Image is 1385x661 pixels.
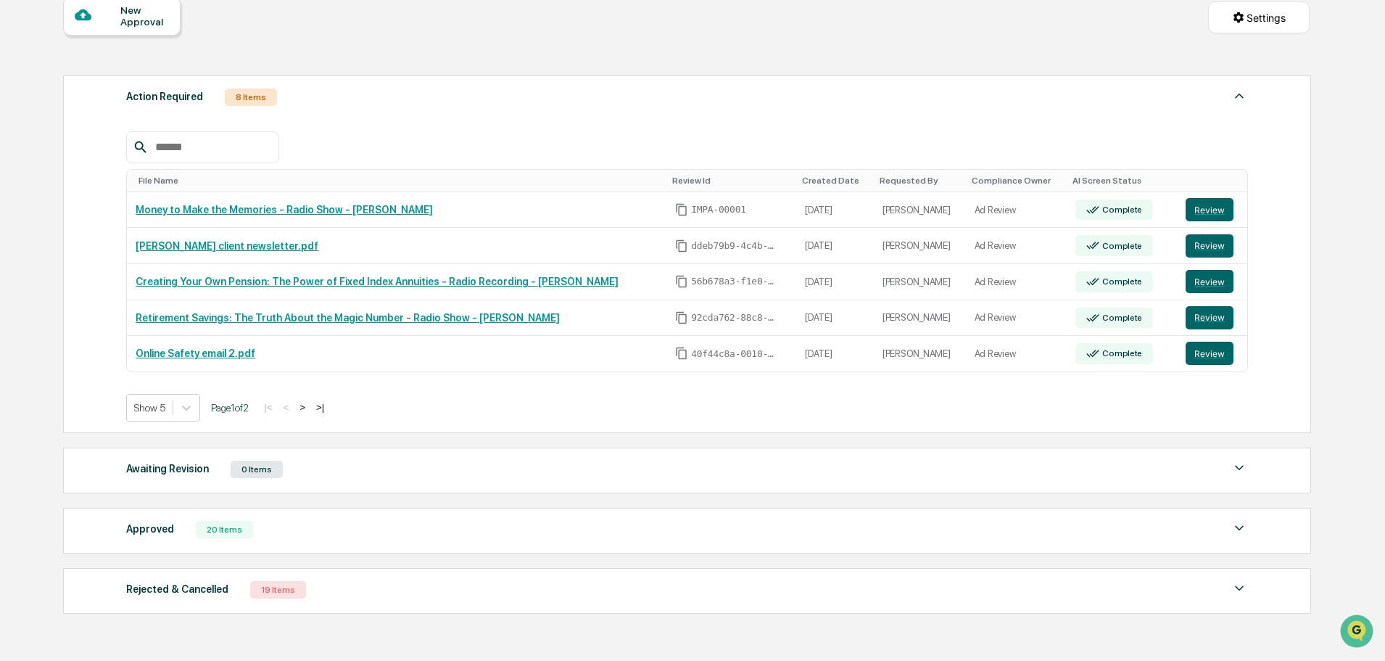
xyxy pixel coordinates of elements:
[120,4,169,28] div: New Approval
[1208,1,1310,33] button: Settings
[29,285,91,300] span: Data Lookup
[15,287,26,298] div: 🔎
[675,275,688,288] span: Copy Id
[126,520,174,538] div: Approved
[966,336,1067,371] td: Ad Review
[15,30,264,54] p: How can we help?
[796,264,874,300] td: [DATE]
[1231,87,1248,104] img: caret
[9,252,99,278] a: 🖐️Preclearance
[1099,241,1142,251] div: Complete
[278,401,293,414] button: <
[126,87,203,106] div: Action Required
[1231,459,1248,477] img: caret
[691,312,778,324] span: 92cda762-88c8-4765-9d57-1e5705903939
[9,279,97,305] a: 🔎Data Lookup
[136,348,255,359] a: Online Safety email 2.pdf
[15,111,41,137] img: 1746055101610-c473b297-6a78-478c-a979-82029cc54cd1
[144,321,175,332] span: Pylon
[1231,520,1248,537] img: caret
[211,402,249,414] span: Page 1 of 2
[15,184,38,207] img: Jack Rasmussen
[966,300,1067,337] td: Ad Review
[972,176,1061,186] div: Toggle SortBy
[874,192,966,229] td: [PERSON_NAME]
[691,204,746,215] span: IMPA-00001
[675,239,688,253] span: Copy Id
[802,176,868,186] div: Toggle SortBy
[874,264,966,300] td: [PERSON_NAME]
[796,228,874,264] td: [DATE]
[225,89,277,106] div: 8 Items
[880,176,960,186] div: Toggle SortBy
[45,197,117,209] span: [PERSON_NAME]
[1186,342,1239,365] a: Review
[196,521,253,538] div: 20 Items
[1099,348,1142,358] div: Complete
[65,126,199,137] div: We're available if you need us!
[1186,306,1233,329] button: Review
[1186,198,1239,221] a: Review
[126,580,228,599] div: Rejected & Cancelled
[675,311,688,324] span: Copy Id
[126,459,209,478] div: Awaiting Revision
[231,461,283,478] div: 0 Items
[1339,613,1378,652] iframe: Open customer support
[1186,306,1239,329] a: Review
[136,204,433,215] a: Money to Make the Memories - Radio Show - [PERSON_NAME]
[15,259,26,271] div: 🖐️
[120,258,180,272] span: Attestations
[1186,198,1233,221] button: Review
[1186,270,1233,293] button: Review
[102,320,175,332] a: Powered byPylon
[691,240,778,252] span: ddeb79b9-4c4b-4252-94ef-610fa5f6a3ed
[796,192,874,229] td: [DATE]
[796,300,874,337] td: [DATE]
[1231,580,1248,597] img: caret
[99,252,186,278] a: 🗄️Attestations
[1186,342,1233,365] button: Review
[312,401,328,414] button: >|
[105,259,117,271] div: 🗄️
[1072,176,1172,186] div: Toggle SortBy
[874,300,966,337] td: [PERSON_NAME]
[1186,234,1233,258] button: Review
[691,348,778,360] span: 40f44c8a-0010-4ad0-a41b-85357946d6af
[966,192,1067,229] td: Ad Review
[1099,205,1142,215] div: Complete
[138,176,661,186] div: Toggle SortBy
[672,176,790,186] div: Toggle SortBy
[128,197,158,209] span: [DATE]
[796,336,874,371] td: [DATE]
[966,228,1067,264] td: Ad Review
[1186,270,1239,293] a: Review
[874,336,966,371] td: [PERSON_NAME]
[225,158,264,176] button: See all
[691,276,778,287] span: 56b678a3-f1e0-4374-8cfb-36862cc478e0
[1186,234,1239,258] a: Review
[30,111,57,137] img: 8933085812038_c878075ebb4cc5468115_72.jpg
[1188,176,1241,186] div: Toggle SortBy
[29,198,41,210] img: 1746055101610-c473b297-6a78-478c-a979-82029cc54cd1
[136,276,619,287] a: Creating Your Own Pension: The Power of Fixed Index Annuities - Radio Recording - [PERSON_NAME]
[120,197,125,209] span: •
[1099,276,1142,287] div: Complete
[247,115,264,133] button: Start new chat
[136,240,318,252] a: [PERSON_NAME] client newsletter.pdf
[675,203,688,216] span: Copy Id
[65,111,238,126] div: Start new chat
[136,312,560,324] a: Retirement Savings: The Truth About the Magic Number - Radio Show - [PERSON_NAME]
[15,161,97,173] div: Past conversations
[1099,313,1142,323] div: Complete
[29,258,94,272] span: Preclearance
[260,401,276,414] button: |<
[874,228,966,264] td: [PERSON_NAME]
[250,581,306,599] div: 19 Items
[675,347,688,360] span: Copy Id
[966,264,1067,300] td: Ad Review
[295,401,310,414] button: >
